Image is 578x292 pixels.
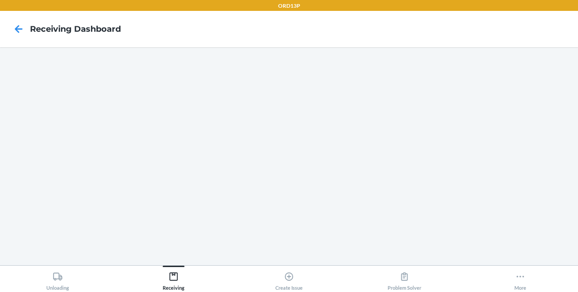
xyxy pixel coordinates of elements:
p: ORD13P [278,2,300,10]
div: More [514,268,526,291]
div: Create Issue [275,268,303,291]
button: Problem Solver [347,266,462,291]
button: Receiving [115,266,231,291]
div: Receiving [163,268,184,291]
div: Unloading [46,268,69,291]
iframe: Receiving dashboard [7,54,571,258]
div: Problem Solver [388,268,421,291]
button: More [463,266,578,291]
h4: Receiving dashboard [30,23,121,35]
button: Create Issue [231,266,347,291]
